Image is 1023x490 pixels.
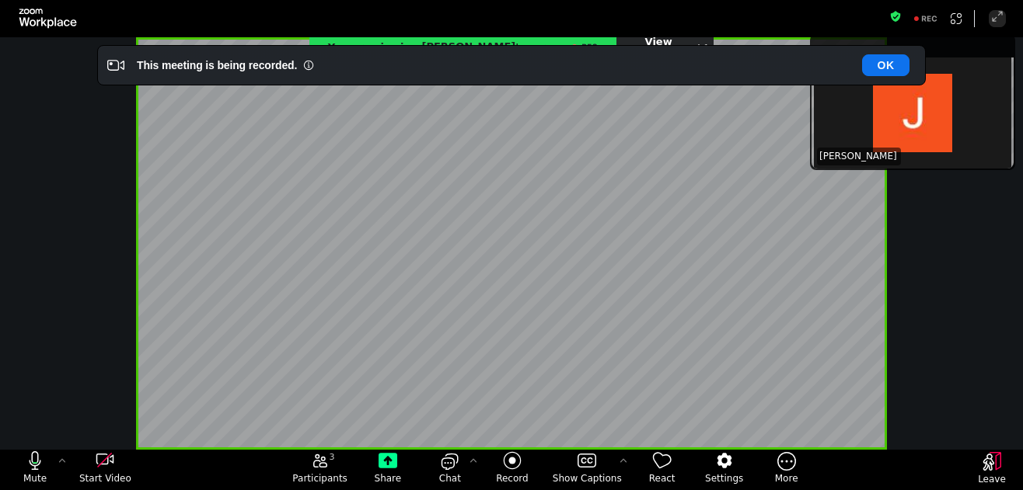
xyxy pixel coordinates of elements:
[70,451,140,488] button: start my video
[775,472,798,485] span: More
[862,54,910,76] button: OK
[357,451,419,488] button: Share
[569,38,598,55] span: Cloud Recording is in progress
[439,472,461,485] span: Chat
[23,472,47,485] span: Mute
[810,34,1015,170] div: suspension-window
[631,451,693,488] button: React
[303,60,314,71] i: Information Small
[889,10,902,27] button: Meeting information
[961,452,1023,489] button: Leave
[989,10,1006,27] button: Enter Full Screen
[693,451,756,488] button: Settings
[481,451,543,488] button: Record
[819,150,897,163] span: [PERSON_NAME]
[553,472,622,485] span: Show Captions
[948,10,965,27] button: Apps Accessing Content in This Meeting
[137,57,297,73] div: This meeting is being recorded.
[419,451,481,488] button: open the chat panel
[466,451,481,471] button: Chat Settings
[543,451,631,488] button: Show Captions
[907,10,944,27] div: Recording to cloud
[79,472,131,485] span: Start Video
[496,472,528,485] span: Record
[107,57,124,74] i: Video Recording
[649,472,676,485] span: React
[616,451,631,471] button: More options for captions, menu button
[292,472,347,485] span: Participants
[375,472,402,485] span: Share
[978,473,1006,485] span: Leave
[756,451,818,488] button: More meeting control
[330,451,335,464] span: 3
[54,451,70,471] button: More audio controls
[283,451,357,488] button: open the participants list pane,[3] particpants
[705,472,743,485] span: Settings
